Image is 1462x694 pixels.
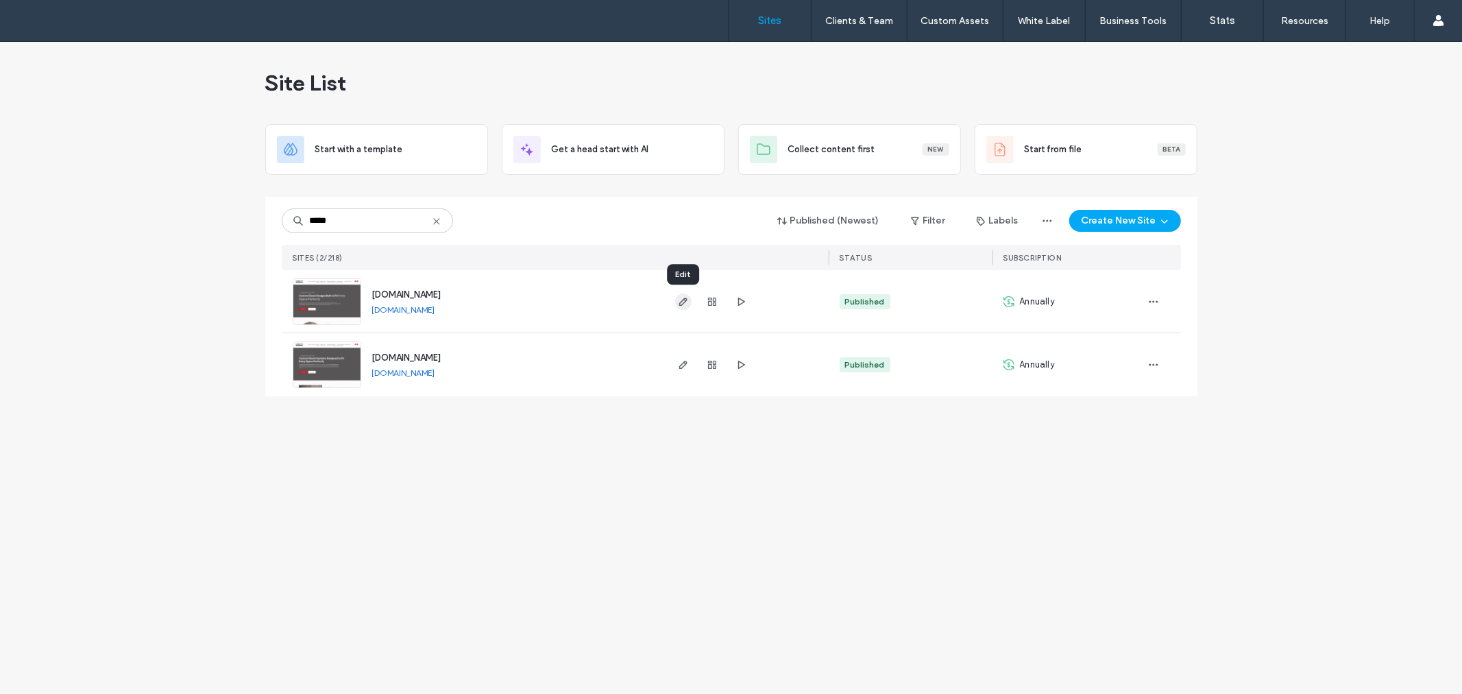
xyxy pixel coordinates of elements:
[788,143,875,156] span: Collect content first
[293,253,343,263] span: SITES (2/218)
[1019,15,1071,27] label: White Label
[975,124,1197,175] div: Start from fileBeta
[1158,143,1186,156] div: Beta
[1025,143,1082,156] span: Start from file
[1100,15,1167,27] label: Business Tools
[315,143,403,156] span: Start with a template
[1370,15,1391,27] label: Help
[1210,14,1235,27] label: Stats
[825,15,893,27] label: Clients & Team
[964,210,1031,232] button: Labels
[265,69,347,97] span: Site List
[1281,15,1328,27] label: Resources
[738,124,961,175] div: Collect content firstNew
[372,289,441,300] a: [DOMAIN_NAME]
[502,124,724,175] div: Get a head start with AI
[923,143,949,156] div: New
[372,368,435,378] a: [DOMAIN_NAME]
[840,253,873,263] span: STATUS
[31,10,59,22] span: Help
[1069,210,1181,232] button: Create New Site
[897,210,959,232] button: Filter
[845,296,885,308] div: Published
[766,210,892,232] button: Published (Newest)
[552,143,649,156] span: Get a head start with AI
[1003,253,1062,263] span: SUBSCRIPTION
[667,264,699,285] div: Edit
[372,352,441,363] a: [DOMAIN_NAME]
[845,359,885,371] div: Published
[1020,358,1056,372] span: Annually
[759,14,782,27] label: Sites
[921,15,990,27] label: Custom Assets
[372,304,435,315] a: [DOMAIN_NAME]
[1020,295,1056,309] span: Annually
[265,124,488,175] div: Start with a template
